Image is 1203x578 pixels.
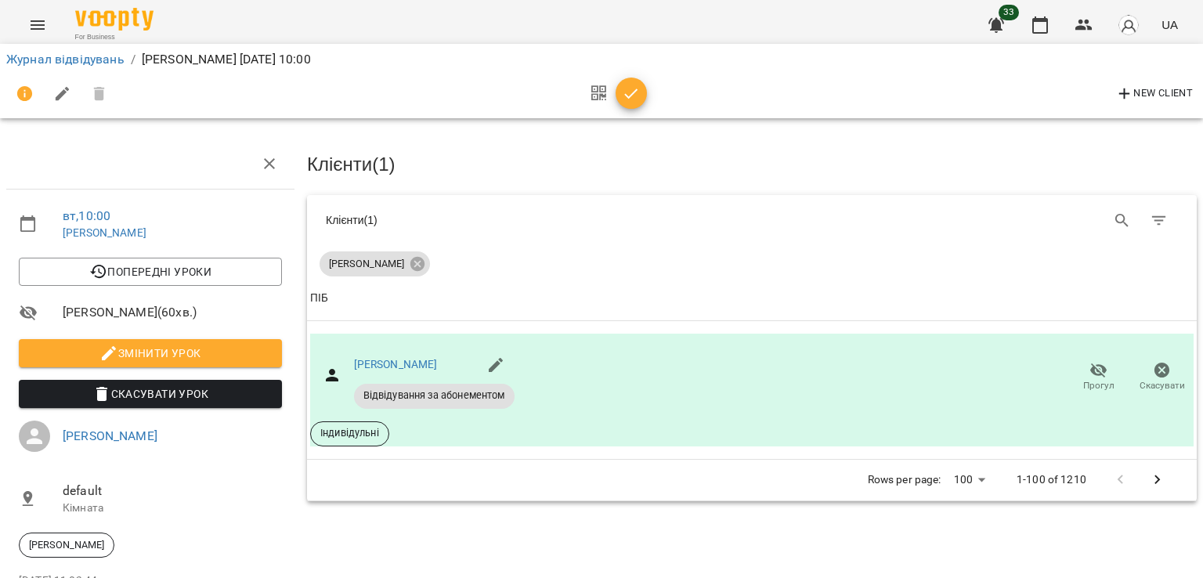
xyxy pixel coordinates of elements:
a: [PERSON_NAME] [63,428,157,443]
h3: Клієнти ( 1 ) [307,154,1197,175]
button: Фільтр [1140,202,1178,240]
button: Menu [19,6,56,44]
nav: breadcrumb [6,50,1197,69]
p: Кімната [63,500,282,516]
a: [PERSON_NAME] [354,358,438,370]
div: Sort [310,289,328,308]
span: Скасувати [1140,379,1185,392]
div: 100 [948,468,992,491]
span: [PERSON_NAME] [20,538,114,552]
button: New Client [1111,81,1197,107]
div: [PERSON_NAME] [320,251,430,276]
button: UA [1155,10,1184,39]
img: avatar_s.png [1118,14,1140,36]
button: Next Page [1139,461,1176,499]
span: ПІБ [310,289,1194,308]
button: Попередні уроки [19,258,282,286]
button: Скасувати [1130,356,1194,399]
p: Rows per page: [868,472,941,488]
p: 1-100 of 1210 [1017,472,1086,488]
span: 33 [999,5,1019,20]
a: [PERSON_NAME] [63,226,146,239]
div: Клієнти ( 1 ) [326,212,740,228]
span: For Business [75,32,154,42]
span: [PERSON_NAME] [320,257,414,271]
li: / [131,50,135,69]
a: вт , 10:00 [63,208,110,223]
span: UA [1161,16,1178,33]
span: New Client [1115,85,1193,103]
span: Відвідування за абонементом [354,388,515,403]
span: Скасувати Урок [31,385,269,403]
span: [PERSON_NAME] ( 60 хв. ) [63,303,282,322]
div: [PERSON_NAME] [19,533,114,558]
button: Змінити урок [19,339,282,367]
span: default [63,482,282,500]
div: Table Toolbar [307,195,1197,245]
p: [PERSON_NAME] [DATE] 10:00 [142,50,311,69]
a: Журнал відвідувань [6,52,125,67]
span: Прогул [1083,379,1114,392]
button: Search [1104,202,1141,240]
button: Прогул [1067,356,1130,399]
span: Індивідульні [311,426,388,440]
span: Попередні уроки [31,262,269,281]
div: ПІБ [310,289,328,308]
span: Змінити урок [31,344,269,363]
button: Скасувати Урок [19,380,282,408]
img: Voopty Logo [75,8,154,31]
